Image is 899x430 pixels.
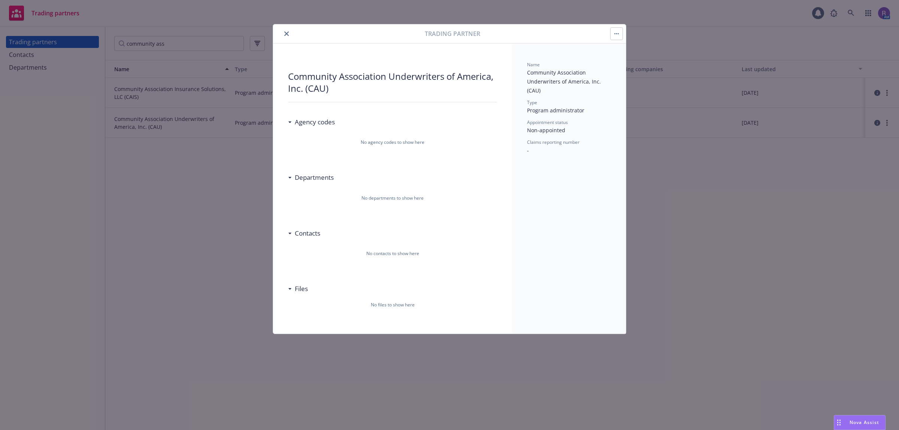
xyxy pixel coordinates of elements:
span: Program administrator [527,107,584,114]
span: Type [527,99,537,106]
span: Claims reporting number [527,139,579,145]
div: Contacts [288,228,320,238]
span: Trading partner [425,29,480,38]
div: Files [288,284,308,294]
div: Community Association Underwriters of America, Inc. (CAU) [288,70,497,94]
span: Name [527,61,540,68]
span: - [527,147,529,154]
span: Community Association Underwriters of America, Inc. (CAU) [527,69,602,94]
span: No agency codes to show here [361,139,424,146]
span: No files to show here [371,302,415,308]
button: close [282,29,291,38]
span: No departments to show here [361,195,424,202]
h3: Contacts [295,228,320,238]
div: Drag to move [834,415,844,430]
div: Agency codes [288,117,335,127]
span: Nova Assist [850,419,879,426]
h3: Departments [295,173,334,182]
span: No contacts to show here [366,250,419,257]
div: Departments [288,173,334,182]
button: Nova Assist [834,415,886,430]
span: Appointment status [527,119,568,125]
h3: Agency codes [295,117,335,127]
span: Non-appointed [527,127,565,134]
h3: Files [295,284,308,294]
